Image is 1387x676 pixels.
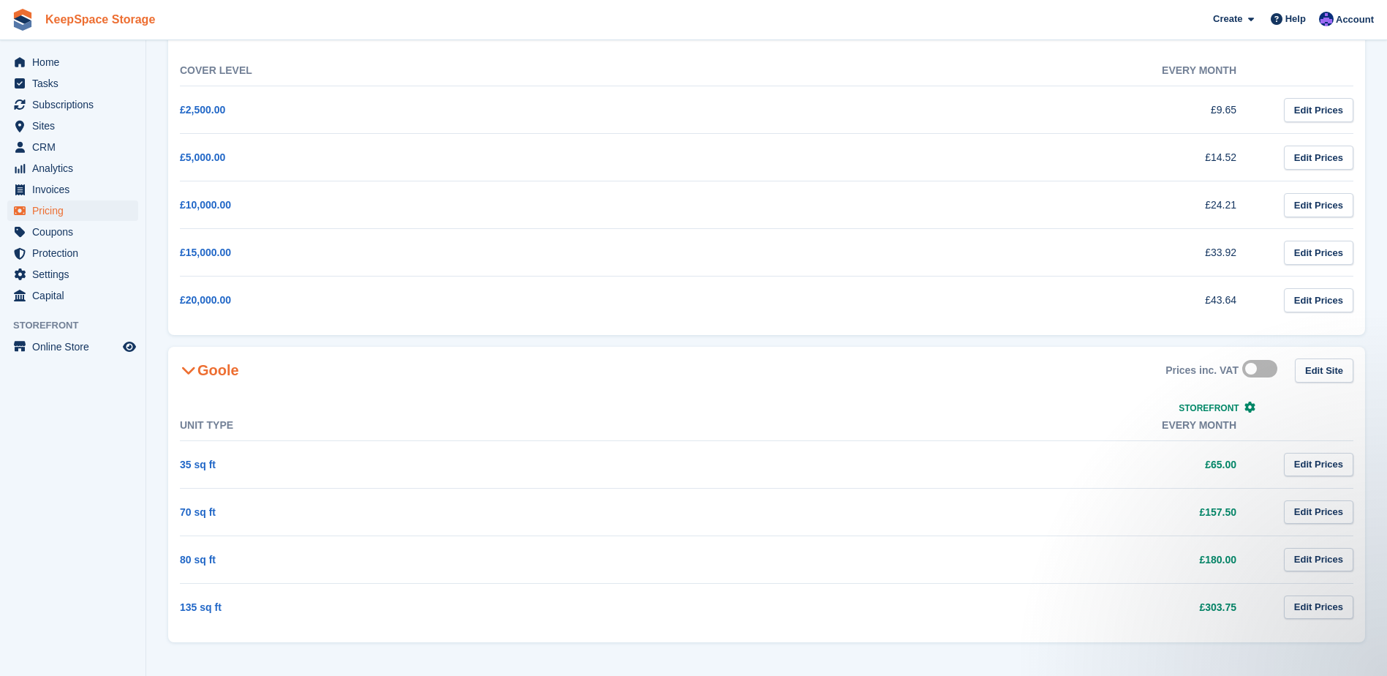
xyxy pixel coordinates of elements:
span: Storefront [13,318,145,333]
span: CRM [32,137,120,157]
a: 135 sq ft [180,601,222,613]
a: Edit Site [1295,358,1353,383]
th: Unit Type [180,410,723,441]
span: Account [1336,12,1374,27]
span: Protection [32,243,120,263]
span: Sites [32,116,120,136]
a: menu [7,243,138,263]
span: Create [1213,12,1242,26]
a: menu [7,73,138,94]
a: KeepSpace Storage [39,7,161,31]
img: stora-icon-8386f47178a22dfd0bd8f6a31ec36ba5ce8667c1dd55bd0f319d3a0aa187defe.svg [12,9,34,31]
a: Edit Prices [1284,453,1353,477]
span: Subscriptions [32,94,120,115]
span: Home [32,52,120,72]
span: Analytics [32,158,120,179]
a: £10,000.00 [180,199,231,211]
a: 80 sq ft [180,554,216,566]
h2: Goole [180,361,239,379]
span: Invoices [32,179,120,200]
th: Every month [723,410,1266,441]
a: menu [7,94,138,115]
span: Help [1285,12,1306,26]
span: Settings [32,264,120,285]
a: Edit Prices [1284,241,1353,265]
td: £14.52 [723,134,1266,181]
td: £303.75 [723,583,1266,631]
a: Edit Prices [1284,146,1353,170]
a: menu [7,179,138,200]
span: Storefront [1179,403,1239,413]
td: £9.65 [723,86,1266,134]
td: £157.50 [723,488,1266,536]
a: Edit Prices [1284,98,1353,122]
a: Edit Prices [1284,596,1353,620]
a: £2,500.00 [180,104,225,116]
td: £24.21 [723,181,1266,229]
span: Coupons [32,222,120,242]
a: Storefront [1179,403,1255,413]
th: Every month [723,56,1266,86]
a: menu [7,285,138,306]
a: Edit Prices [1284,500,1353,525]
a: £5,000.00 [180,151,225,163]
td: £180.00 [723,536,1266,583]
span: Tasks [32,73,120,94]
a: 70 sq ft [180,506,216,518]
img: Chloe Clark [1319,12,1334,26]
span: Online Store [32,337,120,357]
a: Edit Prices [1284,288,1353,312]
a: Edit Prices [1284,193,1353,217]
td: £43.64 [723,277,1266,324]
th: Cover Level [180,56,723,86]
td: £65.00 [723,440,1266,488]
a: Preview store [121,338,138,356]
a: £20,000.00 [180,294,231,306]
a: £15,000.00 [180,247,231,258]
a: menu [7,264,138,285]
a: menu [7,337,138,357]
span: Capital [32,285,120,306]
div: Prices inc. VAT [1165,364,1239,377]
a: menu [7,116,138,136]
a: menu [7,200,138,221]
a: 35 sq ft [180,459,216,470]
a: menu [7,52,138,72]
a: menu [7,158,138,179]
a: Edit Prices [1284,548,1353,572]
span: Pricing [32,200,120,221]
a: menu [7,222,138,242]
td: £33.92 [723,229,1266,277]
a: menu [7,137,138,157]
